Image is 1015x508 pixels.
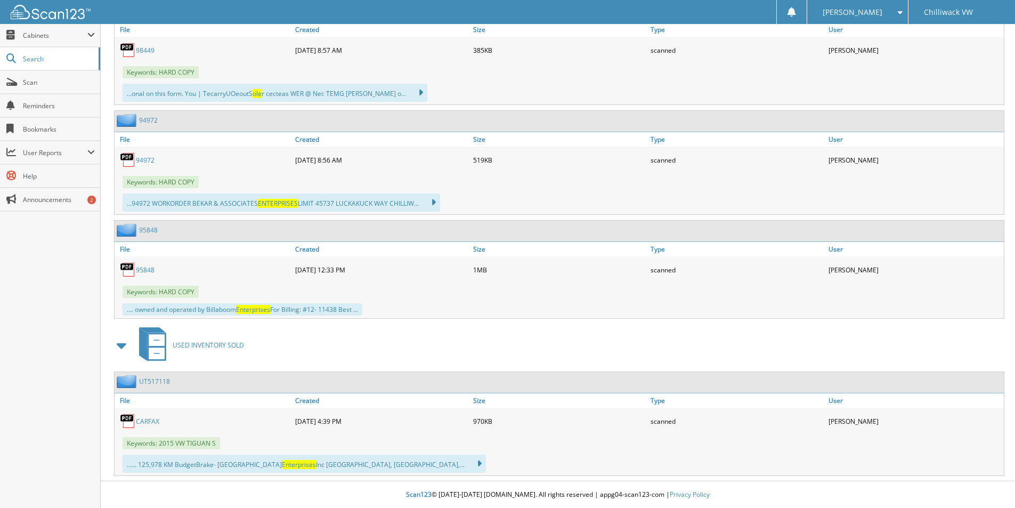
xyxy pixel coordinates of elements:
img: PDF.png [120,152,136,168]
span: Bookmarks [23,125,95,134]
span: Keywords: HARD COPY [123,66,199,78]
a: 94972 [139,116,158,125]
span: USED INVENTORY SOLD [173,341,244,350]
a: Size [470,242,648,256]
span: User Reports [23,148,87,157]
div: [DATE] 8:56 AM [293,149,470,171]
a: File [115,132,293,147]
iframe: Chat Widget [962,457,1015,508]
a: Type [648,242,826,256]
div: [PERSON_NAME] [826,39,1004,61]
div: 2 [87,196,96,204]
a: Type [648,393,826,408]
span: Search [23,54,93,63]
img: folder2.png [117,114,139,127]
div: [PERSON_NAME] [826,259,1004,280]
div: 970KB [470,410,648,432]
span: Keywords: HARD COPY [123,176,199,188]
span: Help [23,172,95,181]
span: Keywords: HARD COPY [123,286,199,298]
a: User [826,22,1004,37]
a: Created [293,393,470,408]
img: folder2.png [117,375,139,388]
a: User [826,242,1004,256]
a: Size [470,393,648,408]
a: Privacy Policy [670,490,710,499]
img: PDF.png [120,413,136,429]
a: Type [648,132,826,147]
div: [PERSON_NAME] [826,149,1004,171]
img: scan123-logo-white.svg [11,5,91,19]
span: ENTERPRISES [258,199,298,208]
a: 95848 [136,265,155,275]
span: Announcements [23,195,95,204]
div: scanned [648,259,826,280]
div: 1MB [470,259,648,280]
a: File [115,393,293,408]
span: Chilliwack VW [924,9,973,15]
div: © [DATE]-[DATE] [DOMAIN_NAME]. All rights reserved | appg04-scan123-com | [101,482,1015,508]
div: ...... 125,978 KM BudgetBrake- [GEOGRAPHIC_DATA] Inc [GEOGRAPHIC_DATA], [GEOGRAPHIC_DATA],... [123,455,486,473]
a: Type [648,22,826,37]
span: Enterprises [282,460,316,469]
a: User [826,393,1004,408]
a: 95848 [139,225,158,235]
span: Enterprises [236,305,270,314]
div: [PERSON_NAME] [826,410,1004,432]
div: scanned [648,149,826,171]
a: Created [293,242,470,256]
img: folder2.png [117,223,139,237]
a: Size [470,22,648,37]
img: PDF.png [120,262,136,278]
span: ole [253,89,262,98]
span: Scan123 [406,490,432,499]
a: Created [293,132,470,147]
a: USED INVENTORY SOLD [133,324,244,366]
div: [DATE] 12:33 PM [293,259,470,280]
span: Keywords: 2015 VW TIGUAN S [123,437,220,449]
span: Cabinets [23,31,87,40]
span: Scan [23,78,95,87]
div: [DATE] 4:39 PM [293,410,470,432]
a: 98449 [136,46,155,55]
a: 94972 [136,156,155,165]
a: UT517118 [139,377,170,386]
a: File [115,22,293,37]
a: CARFAX [136,417,159,426]
div: 385KB [470,39,648,61]
a: User [826,132,1004,147]
div: [DATE] 8:57 AM [293,39,470,61]
a: Size [470,132,648,147]
div: 519KB [470,149,648,171]
a: File [115,242,293,256]
div: ...onal on this form. You | TecarryUOeoutS r cecteas WER @ Nei: TEMG [PERSON_NAME] o... [123,84,427,102]
div: ...94972 WORKORDER BEKAR & ASSOCIATES LIMIT 45737 LUCKAKUCK WAY CHILLIW... [123,193,440,212]
div: scanned [648,410,826,432]
div: scanned [648,39,826,61]
span: Reminders [23,101,95,110]
img: PDF.png [120,42,136,58]
div: .... owned and operated by Billaboom For Billing: #12- 11438 Best ... [123,303,362,316]
span: [PERSON_NAME] [823,9,882,15]
a: Created [293,22,470,37]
